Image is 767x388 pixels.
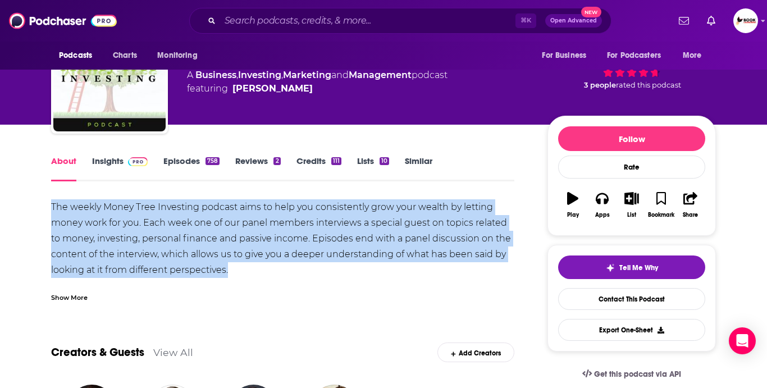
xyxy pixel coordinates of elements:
[733,8,758,33] span: Logged in as BookLaunchers
[581,7,601,17] span: New
[195,70,236,80] a: Business
[729,327,756,354] div: Open Intercom Messenger
[607,48,661,63] span: For Podcasters
[53,19,166,131] img: Money Tree Investing
[51,45,107,66] button: open menu
[187,69,448,95] div: A podcast
[594,369,681,379] span: Get this podcast via API
[9,10,117,31] img: Podchaser - Follow, Share and Rate Podcasts
[617,185,646,225] button: List
[51,199,514,357] div: The weekly Money Tree Investing podcast aims to help you consistently grow your wealth by letting...
[702,11,720,30] a: Show notifications dropdown
[106,45,144,66] a: Charts
[163,156,220,181] a: Episodes758
[235,156,280,181] a: Reviews2
[600,45,677,66] button: open menu
[149,45,212,66] button: open menu
[281,70,283,80] span: ,
[733,8,758,33] img: User Profile
[558,185,587,225] button: Play
[627,212,636,218] div: List
[331,70,349,80] span: and
[558,319,705,341] button: Export One-Sheet
[357,156,389,181] a: Lists10
[558,126,705,151] button: Follow
[296,156,341,181] a: Credits111
[232,82,313,95] a: Kirk Chisholm
[515,13,536,28] span: ⌘ K
[92,156,148,181] a: InsightsPodchaser Pro
[542,48,586,63] span: For Business
[683,48,702,63] span: More
[238,70,281,80] a: Investing
[676,185,705,225] button: Share
[567,212,579,218] div: Play
[550,18,597,24] span: Open Advanced
[206,157,220,165] div: 758
[405,156,432,181] a: Similar
[733,8,758,33] button: Show profile menu
[380,157,389,165] div: 10
[675,45,716,66] button: open menu
[606,263,615,272] img: tell me why sparkle
[648,212,674,218] div: Bookmark
[283,70,331,80] a: Marketing
[331,157,341,165] div: 111
[128,157,148,166] img: Podchaser Pro
[220,12,515,30] input: Search podcasts, credits, & more...
[573,360,690,388] a: Get this podcast via API
[113,48,137,63] span: Charts
[683,212,698,218] div: Share
[587,185,617,225] button: Apps
[187,82,448,95] span: featuring
[189,8,611,34] div: Search podcasts, credits, & more...
[646,185,675,225] button: Bookmark
[437,343,514,362] div: Add Creators
[619,263,658,272] span: Tell Me Why
[51,345,144,359] a: Creators & Guests
[674,11,693,30] a: Show notifications dropdown
[157,48,197,63] span: Monitoring
[545,14,602,28] button: Open AdvancedNew
[59,48,92,63] span: Podcasts
[558,255,705,279] button: tell me why sparkleTell Me Why
[595,212,610,218] div: Apps
[236,70,238,80] span: ,
[51,156,76,181] a: About
[558,156,705,179] div: Rate
[584,81,616,89] span: 3 people
[349,70,412,80] a: Management
[616,81,681,89] span: rated this podcast
[273,157,280,165] div: 2
[558,288,705,310] a: Contact This Podcast
[534,45,600,66] button: open menu
[153,346,193,358] a: View All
